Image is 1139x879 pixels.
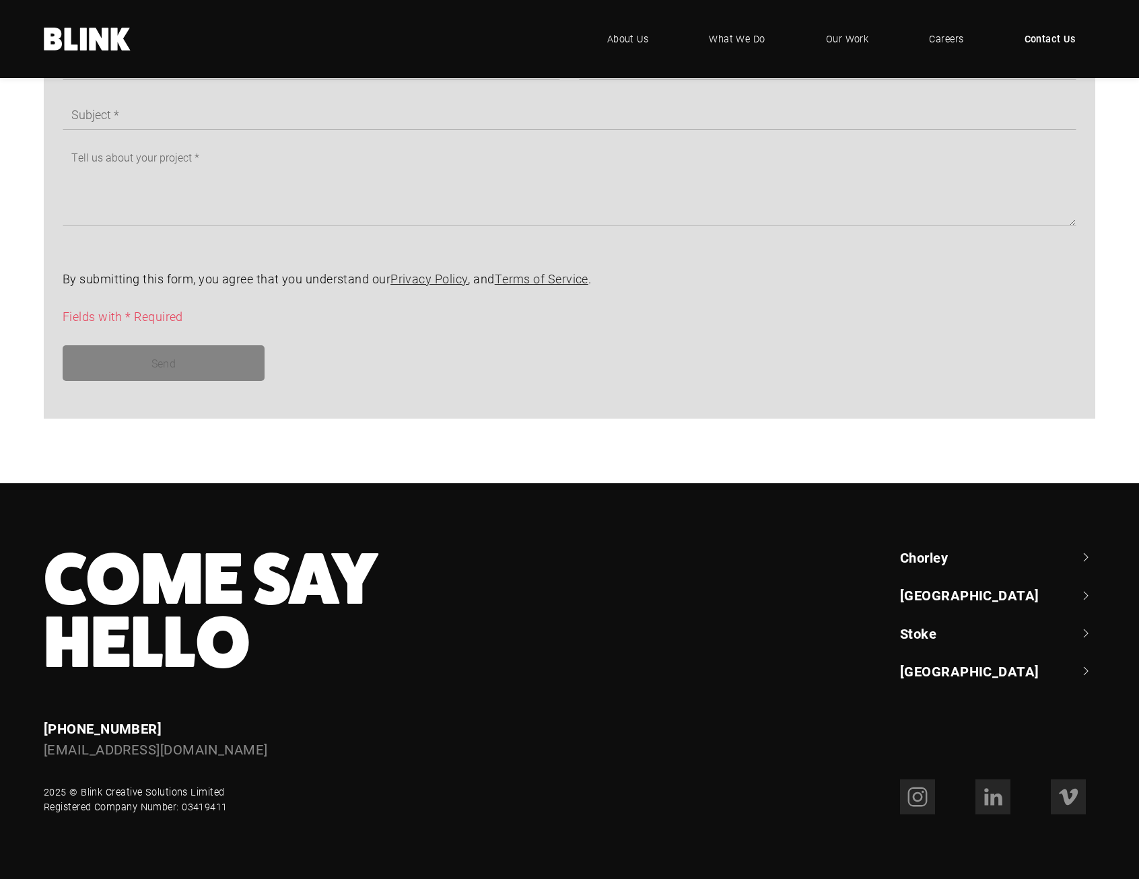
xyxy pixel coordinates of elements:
input: Subject * [63,99,1076,130]
a: Terms of Service [495,271,588,287]
span: Our Work [826,32,869,46]
a: What We Do [689,19,786,59]
span: What We Do [709,32,765,46]
a: Privacy Policy [390,271,468,287]
a: Stoke [900,624,1095,643]
a: [GEOGRAPHIC_DATA] [900,662,1095,680]
span: Fields with * Required [63,308,183,324]
span: Careers [929,32,963,46]
a: [GEOGRAPHIC_DATA] [900,586,1095,604]
a: Chorley [900,548,1095,567]
a: [EMAIL_ADDRESS][DOMAIN_NAME] [44,740,268,758]
a: Careers [909,19,983,59]
span: About Us [607,32,649,46]
a: Our Work [806,19,889,59]
div: 2025 © Blink Creative Solutions Limited Registered Company Number: 03419411 [44,785,228,814]
span: Contact Us [1025,32,1076,46]
a: [PHONE_NUMBER] [44,719,162,737]
a: About Us [587,19,669,59]
p: By submitting this form, you agree that you understand our , and . [63,270,1076,289]
a: Contact Us [1004,19,1096,59]
a: Home [44,28,131,50]
h3: Come Say Hello [44,548,667,674]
